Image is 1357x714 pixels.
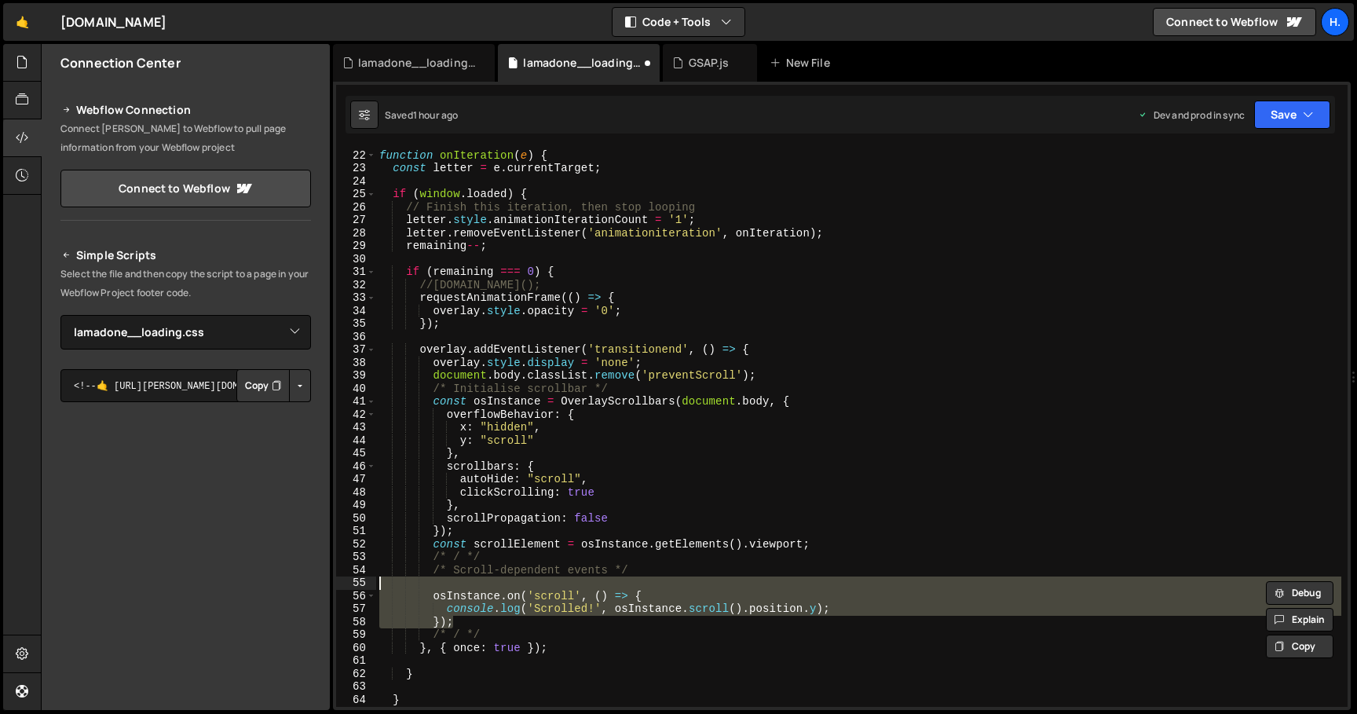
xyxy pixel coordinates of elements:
[236,369,290,402] button: Copy
[1254,101,1330,129] button: Save
[336,305,376,318] div: 34
[336,525,376,538] div: 51
[336,447,376,460] div: 45
[336,149,376,163] div: 22
[60,428,313,569] iframe: YouTube video player
[336,486,376,500] div: 48
[1266,608,1333,632] button: Explain
[336,188,376,201] div: 25
[613,8,744,36] button: Code + Tools
[336,214,376,227] div: 27
[3,3,42,41] a: 🤙
[385,108,458,122] div: Saved
[336,628,376,642] div: 59
[1321,8,1349,36] a: h.
[336,175,376,189] div: 24
[336,383,376,396] div: 40
[336,694,376,707] div: 64
[336,680,376,694] div: 63
[336,408,376,422] div: 42
[336,421,376,434] div: 43
[336,460,376,474] div: 46
[236,369,311,402] div: Button group with nested dropdown
[336,369,376,383] div: 39
[336,590,376,603] div: 56
[336,577,376,590] div: 55
[336,343,376,357] div: 37
[336,434,376,448] div: 44
[336,253,376,266] div: 30
[60,13,166,31] div: [DOMAIN_NAME]
[1266,581,1333,605] button: Debug
[1153,8,1316,36] a: Connect to Webflow
[336,240,376,253] div: 29
[336,227,376,240] div: 28
[1266,635,1333,658] button: Copy
[60,265,311,302] p: Select the file and then copy the script to a page in your Webflow Project footer code.
[413,108,459,122] div: 1 hour ago
[336,201,376,214] div: 26
[336,512,376,525] div: 50
[336,357,376,370] div: 38
[336,291,376,305] div: 33
[336,265,376,279] div: 31
[1138,108,1245,122] div: Dev and prod in sync
[336,538,376,551] div: 52
[336,668,376,681] div: 62
[336,162,376,175] div: 23
[336,473,376,486] div: 47
[336,564,376,577] div: 54
[60,54,181,71] h2: Connection Center
[336,279,376,292] div: 32
[60,119,311,157] p: Connect [PERSON_NAME] to Webflow to pull page information from your Webflow project
[336,616,376,629] div: 58
[336,642,376,655] div: 60
[60,246,311,265] h2: Simple Scripts
[336,602,376,616] div: 57
[60,170,311,207] a: Connect to Webflow
[336,499,376,512] div: 49
[689,55,730,71] div: GSAP.js
[336,654,376,668] div: 61
[336,317,376,331] div: 35
[60,369,311,402] textarea: <!--🤙 [URL][PERSON_NAME][DOMAIN_NAME]> <script>document.addEventListener("DOMContentLoaded", func...
[358,55,476,71] div: lamadone__loading.css
[523,55,641,71] div: lamadone__loading.js
[336,551,376,564] div: 53
[336,395,376,408] div: 41
[770,55,836,71] div: New File
[60,101,311,119] h2: Webflow Connection
[336,331,376,344] div: 36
